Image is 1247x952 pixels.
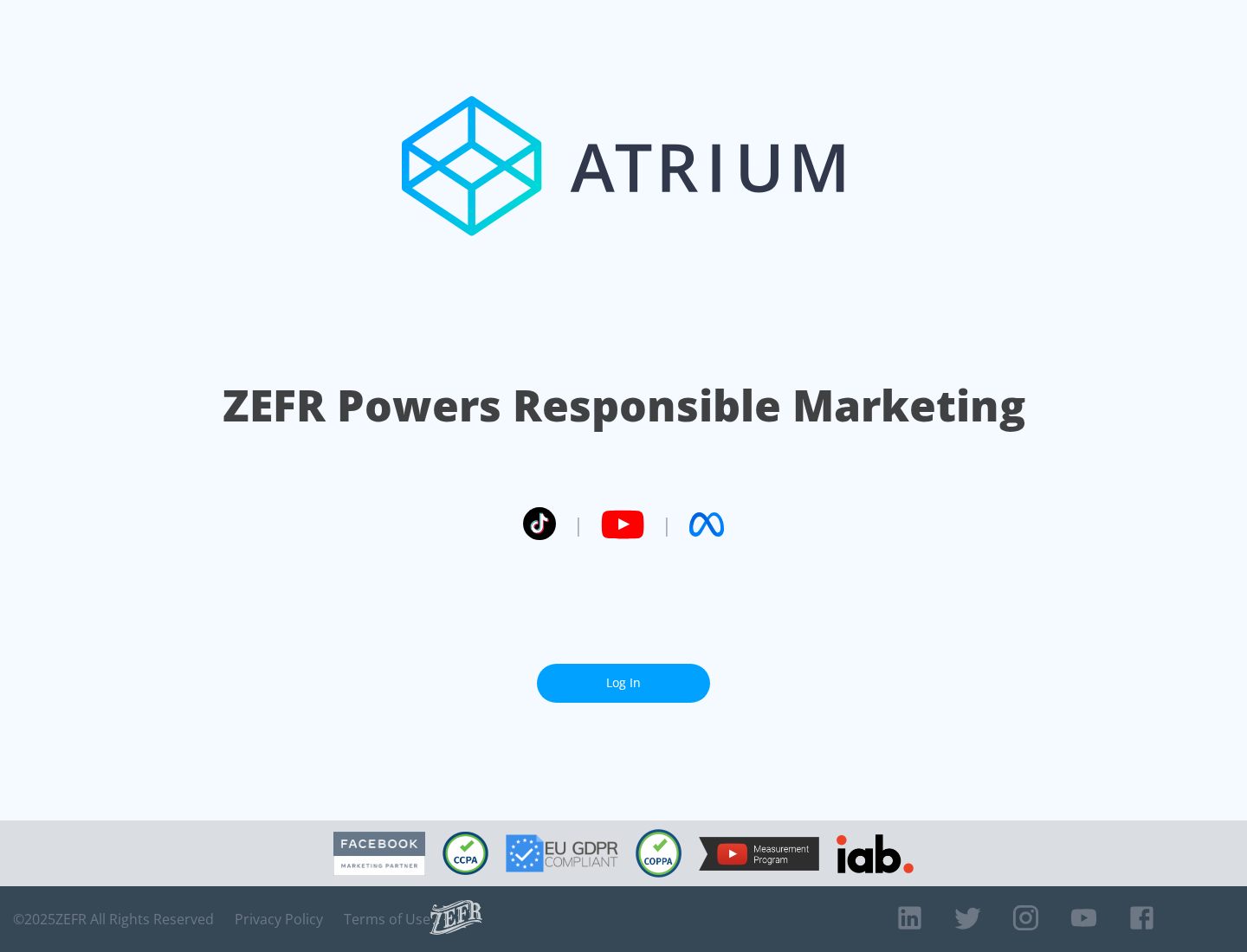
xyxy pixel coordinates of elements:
a: Log In [537,664,710,703]
img: CCPA Compliant [443,832,488,875]
img: IAB [837,834,914,873]
img: GDPR Compliant [506,834,618,872]
img: Facebook Marketing Partner [333,832,425,876]
img: COPPA Compliant [636,829,682,878]
img: YouTube Measurement Program [699,837,819,871]
span: © 2025 ZEFR All Rights Reserved [13,910,214,928]
a: Terms of Use [344,910,430,928]
span: | [662,511,672,537]
a: Privacy Policy [235,910,323,928]
h1: ZEFR Powers Responsible Marketing [223,376,1025,435]
span: | [573,511,584,537]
